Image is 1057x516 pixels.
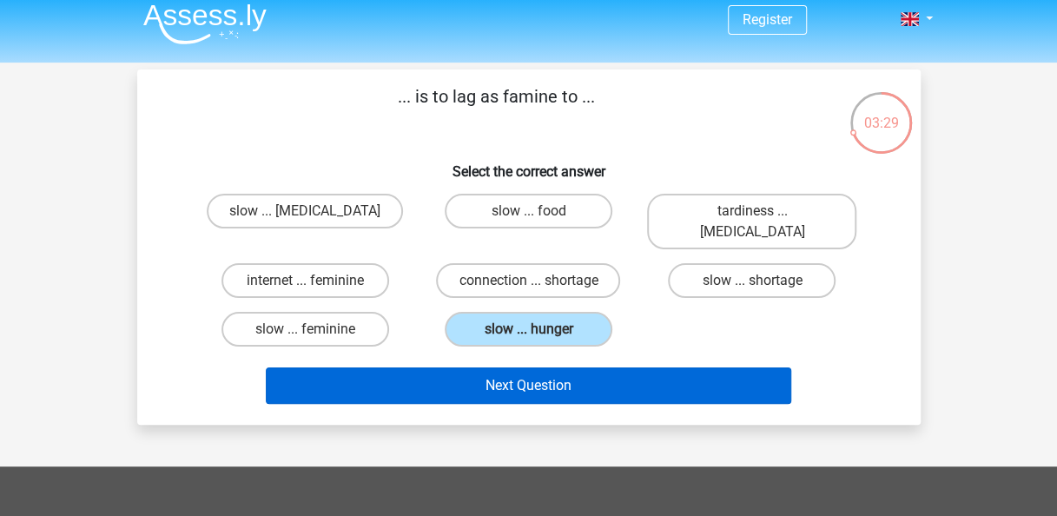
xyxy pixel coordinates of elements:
a: Register [743,11,792,28]
p: ... is to lag as famine to ... [165,83,828,136]
h6: Select the correct answer [165,149,893,180]
label: slow ... feminine [221,312,389,347]
label: tardiness ... [MEDICAL_DATA] [647,194,856,249]
img: Assessly [143,3,267,44]
label: slow ... shortage [668,263,836,298]
div: 03:29 [849,90,914,134]
label: slow ... [MEDICAL_DATA] [207,194,403,228]
label: slow ... food [445,194,612,228]
label: slow ... hunger [445,312,612,347]
label: internet ... feminine [221,263,389,298]
label: connection ... shortage [436,263,620,298]
button: Next Question [266,367,791,404]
